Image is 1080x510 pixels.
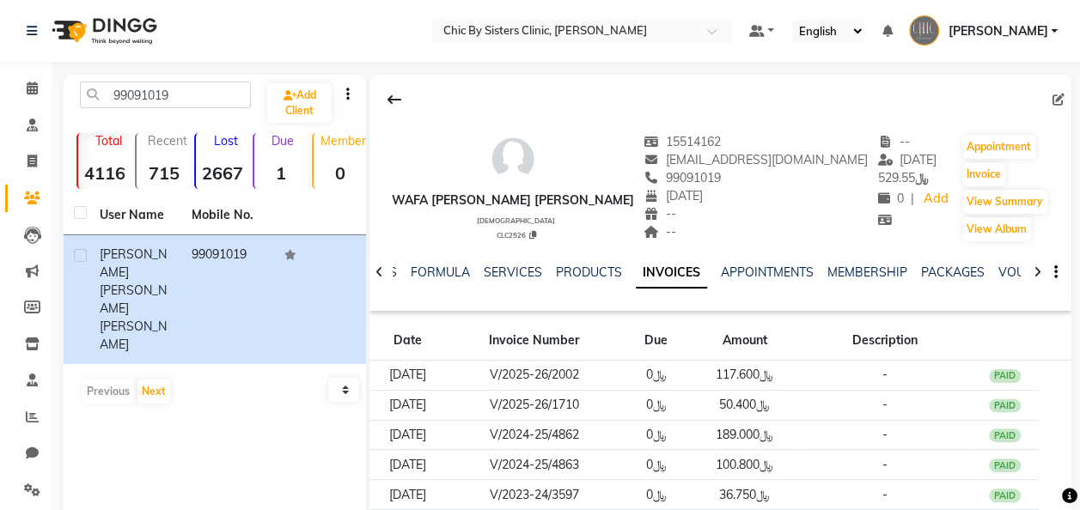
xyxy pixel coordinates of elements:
[447,321,622,361] th: Invoice Number
[399,228,634,240] div: CLC2526
[369,321,447,361] th: Date
[85,133,131,149] p: Total
[989,428,1022,442] div: PAID
[621,420,690,450] td: ﷼0
[914,170,928,185] span: ﷼
[691,361,799,391] td: ﷼117.600
[181,235,273,364] td: 99091019
[799,321,971,361] th: Description
[962,162,1005,186] button: Invoice
[143,133,190,149] p: Recent
[877,134,910,149] span: --
[644,152,868,167] span: [EMAIL_ADDRESS][DOMAIN_NAME]
[392,191,634,209] div: Wafa [PERSON_NAME] [PERSON_NAME]
[447,480,622,510] td: V/2023-24/3597
[882,397,888,412] span: -
[487,133,539,185] img: avatar
[100,246,167,280] span: [PERSON_NAME]
[621,361,690,391] td: ﷼0
[644,206,676,222] span: --
[644,188,703,203] span: [DATE]
[691,450,799,480] td: ﷼100.800
[621,390,690,420] td: ﷼0
[369,361,447,391] td: [DATE]
[369,480,447,510] td: [DATE]
[44,7,162,55] img: logo
[910,190,913,208] span: |
[877,152,937,167] span: [DATE]
[691,480,799,510] td: ﷼36.750
[181,196,273,235] th: Mobile No.
[962,135,1035,159] button: Appointment
[998,264,1066,280] a: VOUCHERS
[920,187,950,211] a: Add
[411,264,470,280] a: FORMULA
[989,399,1022,413] div: PAID
[267,83,332,123] a: Add Client
[477,216,555,225] span: [DEMOGRAPHIC_DATA]
[89,196,181,235] th: User Name
[137,379,170,404] button: Next
[989,489,1022,502] div: PAID
[882,367,888,382] span: -
[882,427,888,442] span: -
[691,420,799,450] td: ﷼189.000
[484,264,542,280] a: SERVICES
[203,133,249,149] p: Lost
[691,390,799,420] td: ﷼50.400
[137,162,190,184] strong: 715
[877,170,928,185] span: 529.55
[621,321,690,361] th: Due
[644,134,721,149] span: 15514162
[258,133,308,149] p: Due
[447,420,622,450] td: V/2024-25/4862
[989,369,1022,383] div: PAID
[877,191,903,206] span: 0
[556,264,622,280] a: PRODUCTS
[882,457,888,472] span: -
[369,390,447,420] td: [DATE]
[447,390,622,420] td: V/2025-26/1710
[621,450,690,480] td: ﷼0
[369,420,447,450] td: [DATE]
[314,162,367,184] strong: 0
[100,282,167,352] span: [PERSON_NAME] [PERSON_NAME]
[80,82,251,108] input: Search by Name/Mobile/Email/Code
[376,83,412,116] div: Back to Client
[254,162,308,184] strong: 1
[721,264,814,280] a: APPOINTMENTS
[644,224,676,240] span: --
[447,361,622,391] td: V/2025-26/2002
[948,22,1047,40] span: [PERSON_NAME]
[196,162,249,184] strong: 2667
[909,15,939,46] img: EILISH FOX
[989,458,1022,472] div: PAID
[636,258,707,288] a: INVOICES
[882,487,888,502] span: -
[621,480,690,510] td: ﷼0
[962,217,1031,241] button: View Album
[320,133,367,149] p: Member
[921,264,985,280] a: PACKAGES
[447,450,622,480] td: V/2024-25/4863
[827,264,907,280] a: MEMBERSHIP
[691,321,799,361] th: Amount
[962,190,1047,214] button: View Summary
[78,162,131,184] strong: 4116
[369,450,447,480] td: [DATE]
[644,170,721,185] span: 99091019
